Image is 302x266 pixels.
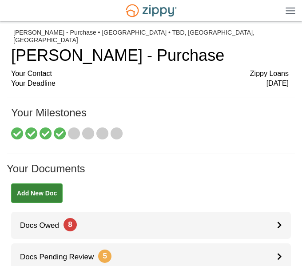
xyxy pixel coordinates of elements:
[98,250,111,263] span: 5
[11,47,289,64] h1: [PERSON_NAME] - Purchase
[250,69,289,79] span: Zippy Loans
[266,79,289,89] span: [DATE]
[11,107,289,127] h1: Your Milestones
[11,212,291,239] a: Docs Owed8
[7,163,295,183] h1: Your Documents
[11,69,289,79] div: Your Contact
[11,79,289,89] div: Your Deadline
[11,253,111,261] span: Docs Pending Review
[11,183,63,203] a: Add New Doc
[286,7,295,14] img: Mobile Dropdown Menu
[64,218,77,231] span: 8
[11,221,77,230] span: Docs Owed
[13,29,289,44] div: [PERSON_NAME] - Purchase • [GEOGRAPHIC_DATA] • TBD, [GEOGRAPHIC_DATA], [GEOGRAPHIC_DATA]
